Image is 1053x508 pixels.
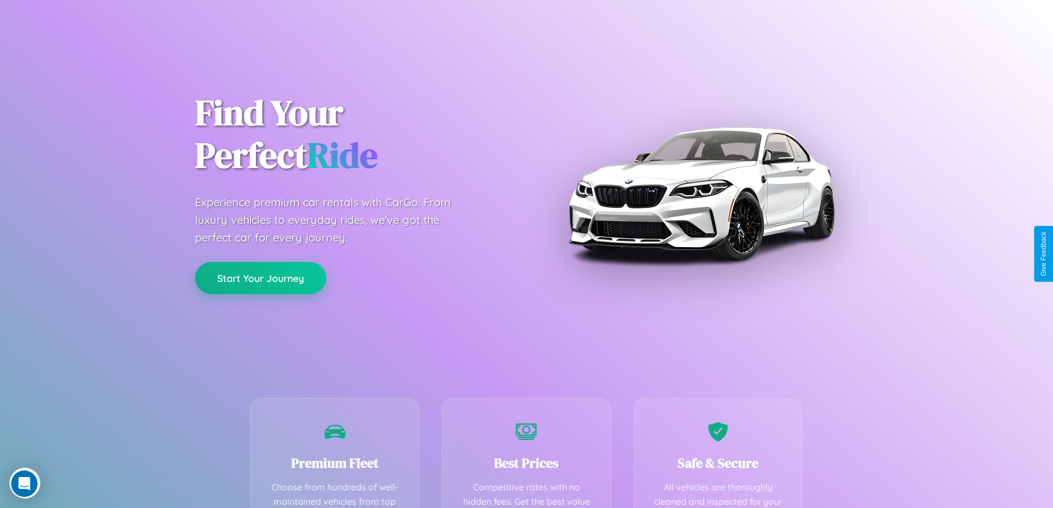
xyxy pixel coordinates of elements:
button: Start Your Journey [195,262,326,294]
h3: Best Prices [459,454,594,472]
img: Premium BMW car rental vehicle [563,55,839,332]
span: Ride [307,131,378,179]
iframe: Intercom live chat discovery launcher [9,468,40,499]
h3: Premium Fleet [268,454,403,472]
h1: Find Your Perfect [195,92,510,177]
h3: Safe & Secure [651,454,786,472]
p: Experience premium car rentals with CarGo. From luxury vehicles to everyday rides, we've got the ... [195,193,472,247]
div: Give Feedback [1040,232,1047,276]
iframe: Intercom live chat [11,470,38,497]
